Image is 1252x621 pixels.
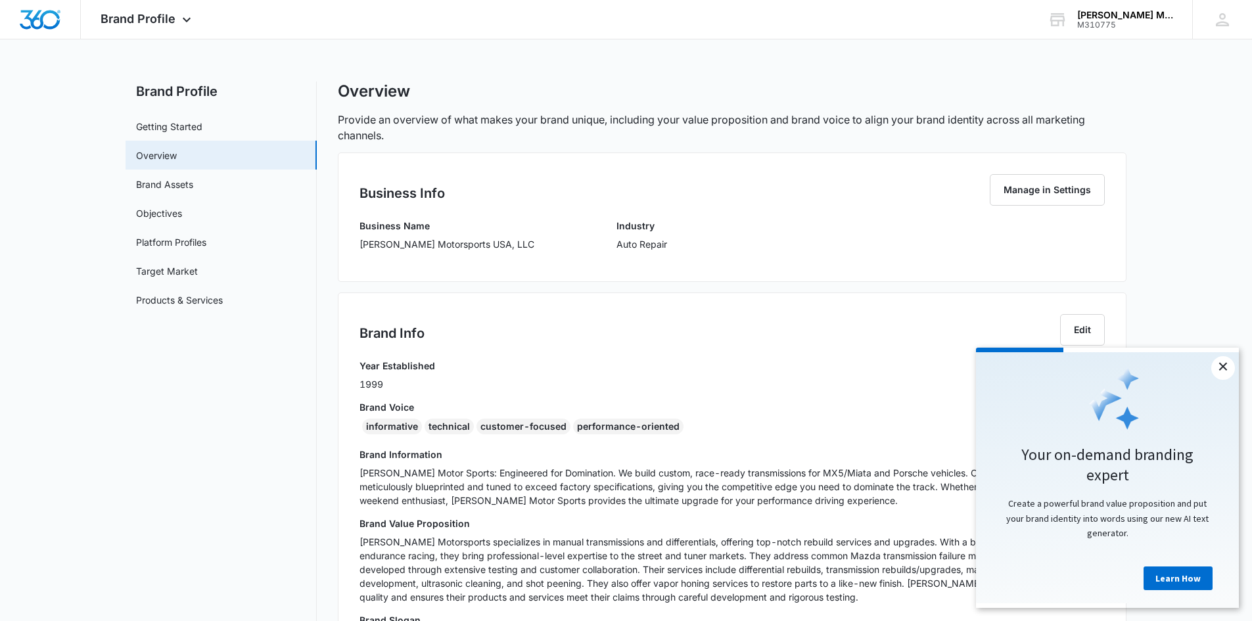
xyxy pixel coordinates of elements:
h3: Brand Information [359,448,1105,461]
a: Close modal [235,9,259,32]
div: account name [1077,10,1173,20]
div: informative [362,419,422,434]
a: Learn How [168,219,237,242]
a: Products & Services [136,293,223,307]
h2: Your on-demand branding expert [13,97,250,137]
a: Target Market [136,264,198,278]
h3: Brand Value Proposition [359,517,1105,530]
h2: Brand Info [359,323,425,343]
p: Provide an overview of what makes your brand unique, including your value proposition and brand v... [338,112,1126,143]
p: Create a powerful brand value proposition and put your brand identity into words using our new AI... [13,149,250,193]
h2: Brand Profile [126,81,317,101]
div: customer-focused [476,419,570,434]
div: account id [1077,20,1173,30]
a: Getting Started [136,120,202,133]
p: Auto Repair [616,237,667,251]
p: [PERSON_NAME] Motorsports specializes in manual transmissions and differentials, offering top-not... [359,535,1105,604]
span: Brand Profile [101,12,175,26]
button: Edit [1060,314,1105,346]
a: Objectives [136,206,182,220]
div: technical [425,419,474,434]
h3: Year Established [359,359,435,373]
p: [PERSON_NAME] Motor Sports: Engineered for Domination. We build custom, race-ready transmissions ... [359,466,1105,507]
h1: Overview [338,81,410,101]
p: 1999 [359,377,435,391]
p: [PERSON_NAME] Motorsports USA, LLC [359,237,534,251]
h2: Business Info [359,183,445,203]
a: Platform Profiles [136,235,206,249]
a: Brand Assets [136,177,193,191]
a: Overview [136,149,177,162]
div: performance-oriented [573,419,684,434]
h3: Brand Voice [359,400,1105,414]
button: Manage in Settings [990,174,1105,206]
h3: Business Name [359,219,534,233]
h3: Industry [616,219,667,233]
